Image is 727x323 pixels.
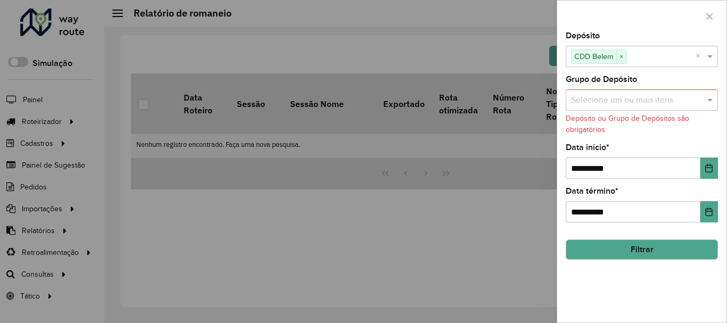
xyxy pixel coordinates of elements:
button: Filtrar [566,239,718,260]
span: Clear all [696,50,705,63]
label: Data início [566,141,609,154]
label: Data término [566,185,618,197]
button: Choose Date [700,158,718,179]
span: × [616,51,626,63]
formly-validation-message: Depósito ou Grupo de Depósitos são obrigatórios [566,114,689,134]
button: Choose Date [700,201,718,222]
label: Depósito [566,29,600,42]
span: CDD Belem [572,50,616,63]
label: Grupo de Depósito [566,73,637,86]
